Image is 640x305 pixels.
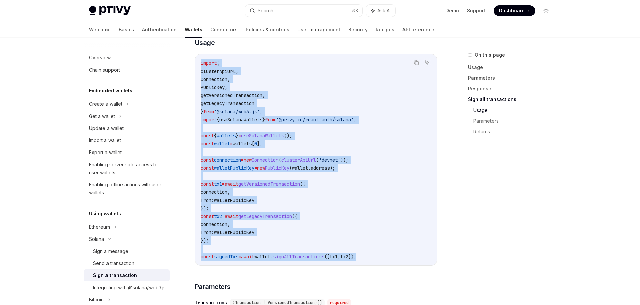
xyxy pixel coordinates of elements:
div: Enabling server-side access to user wallets [89,161,166,177]
span: ]; [257,141,262,147]
span: const [201,213,214,219]
span: = [241,157,244,163]
span: wallet [292,165,308,171]
span: const [201,181,214,187]
span: address [311,165,330,171]
span: ; [260,108,262,115]
div: Send a transaction [93,259,134,267]
div: Ethereum [89,223,110,231]
span: walletPublicKey [214,165,254,171]
div: Bitcoin [89,296,104,304]
a: Response [468,83,557,94]
span: . [270,254,273,260]
span: = [238,133,241,139]
span: 'devnet' [319,157,340,163]
span: ({ [300,181,305,187]
span: = [222,213,225,219]
span: '@solana/web3.js' [214,108,260,115]
span: new [257,165,265,171]
a: Enabling offline actions with user wallets [84,179,170,199]
a: Sign all transactions [468,94,557,105]
a: Overview [84,52,170,64]
span: connection [201,221,227,227]
a: Returns [473,126,557,137]
span: signedTxs [214,254,238,260]
span: getLegacyTransaction [238,213,292,219]
span: , [225,84,227,90]
span: useSolanaWallets [241,133,284,139]
a: Usage [473,105,557,116]
a: Export a wallet [84,146,170,159]
span: tx2 [214,213,222,219]
div: Search... [258,7,276,15]
a: Send a transaction [84,257,170,269]
div: Create a wallet [89,100,122,108]
a: Welcome [89,21,111,38]
span: = [222,181,225,187]
span: 0 [254,141,257,147]
span: from [265,117,276,123]
a: Security [348,21,368,38]
span: const [201,157,214,163]
span: connection [214,157,241,163]
a: Integrating with @solana/web3.js [84,281,170,294]
span: Parameters [195,282,231,291]
span: ( [279,157,281,163]
span: wallet [214,141,230,147]
span: ); [330,165,335,171]
span: connection [201,189,227,195]
span: , [227,221,230,227]
span: ( [316,157,319,163]
span: await [225,213,238,219]
a: Connectors [210,21,238,38]
a: Dashboard [494,5,535,16]
span: { [214,133,217,139]
div: Sign a message [93,247,128,255]
span: const [201,254,214,260]
span: ({ [292,213,297,219]
span: ]); [348,254,356,260]
span: , [227,76,230,82]
span: tx1 [330,254,338,260]
span: PublicKey [201,84,225,90]
span: ( [289,165,292,171]
h5: Embedded wallets [89,87,132,95]
span: }); [201,237,209,244]
span: , [227,189,230,195]
span: getVersionedTransaction [201,92,262,98]
span: , [338,254,340,260]
span: walletPublicKey [214,229,254,235]
span: new [244,157,252,163]
span: wallets [233,141,252,147]
span: )); [340,157,348,163]
span: PublicKey [265,165,289,171]
a: Authentication [142,21,177,38]
a: Recipes [376,21,394,38]
button: Ask AI [423,58,431,67]
span: from: [201,229,214,235]
span: from [203,108,214,115]
button: Copy the contents from the code block [412,58,421,67]
span: On this page [475,51,505,59]
span: ([ [324,254,330,260]
a: API reference [402,21,434,38]
a: Import a wallet [84,134,170,146]
span: const [201,141,214,147]
span: } [201,108,203,115]
a: Sign a message [84,245,170,257]
button: Toggle dark mode [541,5,551,16]
span: wallet [254,254,270,260]
span: } [262,117,265,123]
span: from: [201,197,214,203]
a: Usage [468,62,557,73]
span: [ [252,141,254,147]
span: wallets [217,133,236,139]
span: } [236,133,238,139]
span: getLegacyTransaction [201,100,254,106]
a: Chain support [84,64,170,76]
span: Ask AI [377,7,391,14]
span: ; [354,117,356,123]
span: getVersionedTransaction [238,181,300,187]
span: = [238,254,241,260]
span: await [241,254,254,260]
